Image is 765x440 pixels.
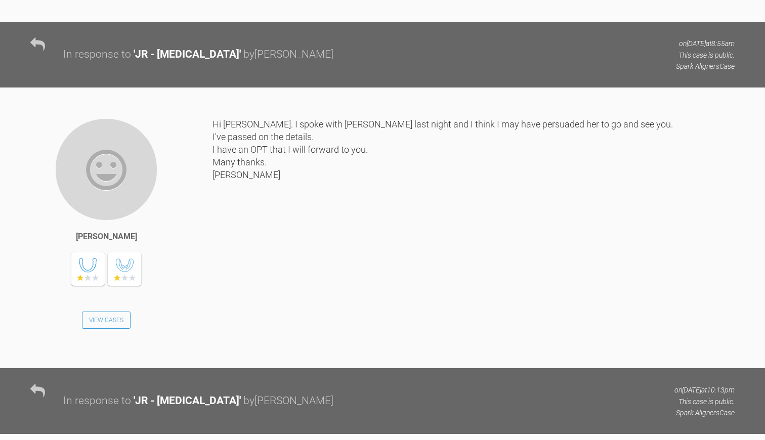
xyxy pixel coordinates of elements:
[674,407,735,418] p: Spark Aligners Case
[82,312,131,329] a: View Cases
[55,118,158,221] img: Katie McKay
[134,392,241,410] div: ' JR - [MEDICAL_DATA] '
[134,46,241,63] div: ' JR - [MEDICAL_DATA] '
[63,46,131,63] div: In response to
[63,392,131,410] div: In response to
[676,50,735,61] p: This case is public.
[76,230,137,243] div: [PERSON_NAME]
[674,384,735,395] p: on [DATE] at 10:13pm
[243,46,333,63] div: by [PERSON_NAME]
[674,396,735,407] p: This case is public.
[243,392,333,410] div: by [PERSON_NAME]
[212,118,735,354] div: Hi [PERSON_NAME]. I spoke with [PERSON_NAME] last night and I think I may have persuaded her to g...
[676,61,735,72] p: Spark Aligners Case
[676,38,735,49] p: on [DATE] at 8:55am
